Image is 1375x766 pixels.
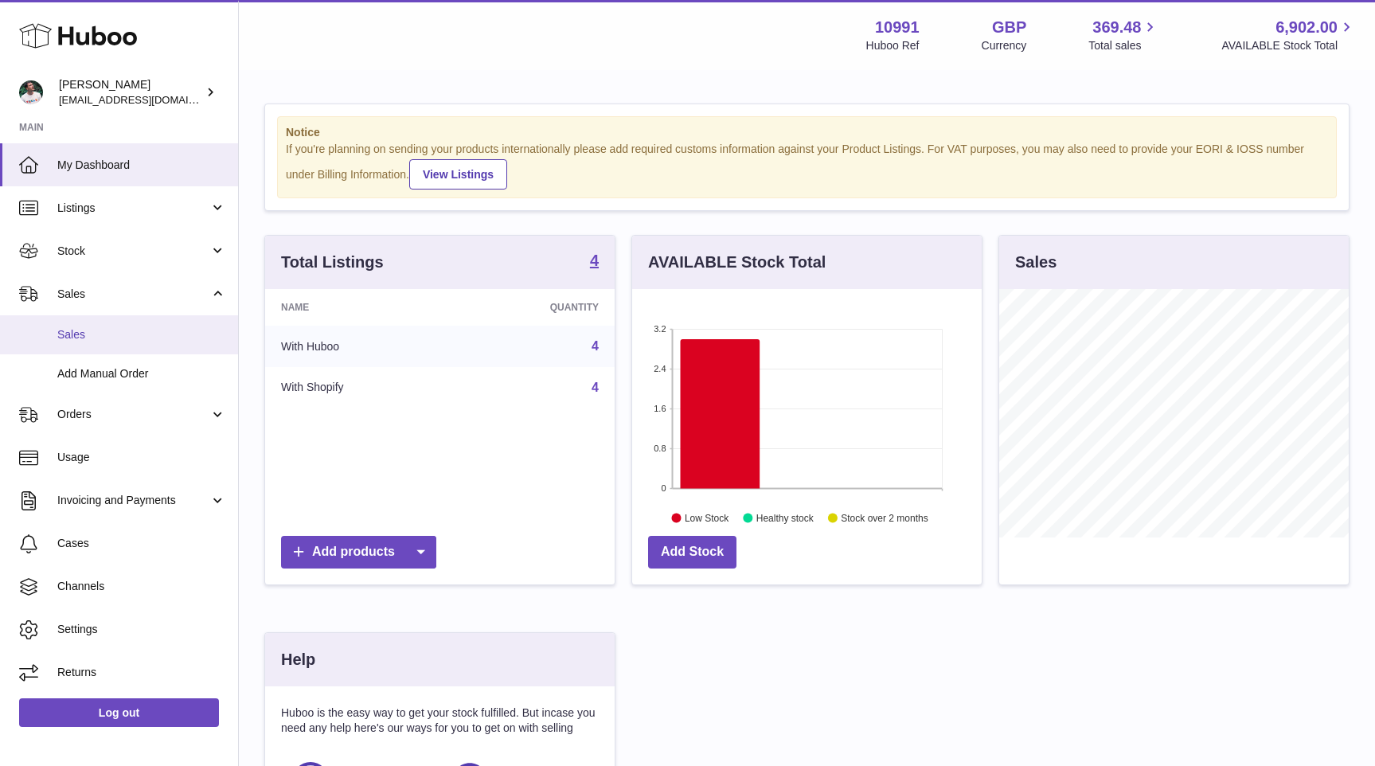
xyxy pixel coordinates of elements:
span: Settings [57,622,226,637]
span: Listings [57,201,209,216]
a: View Listings [409,159,507,190]
span: Add Manual Order [57,366,226,381]
span: My Dashboard [57,158,226,173]
p: Huboo is the easy way to get your stock fulfilled. But incase you need any help here's our ways f... [281,705,599,736]
td: With Huboo [265,326,454,367]
a: Log out [19,698,219,727]
strong: Notice [286,125,1328,140]
span: Cases [57,536,226,551]
strong: GBP [992,17,1026,38]
span: Stock [57,244,209,259]
h3: Sales [1015,252,1057,273]
span: Sales [57,287,209,302]
span: Channels [57,579,226,594]
div: If you're planning on sending your products internationally please add required customs informati... [286,142,1328,190]
span: [EMAIL_ADDRESS][DOMAIN_NAME] [59,93,234,106]
span: 6,902.00 [1275,17,1338,38]
div: [PERSON_NAME] [59,77,202,107]
span: 369.48 [1092,17,1141,38]
a: 4 [592,381,599,394]
text: Healthy stock [756,512,814,523]
th: Name [265,289,454,326]
text: Stock over 2 months [841,512,928,523]
div: Currency [982,38,1027,53]
span: AVAILABLE Stock Total [1221,38,1356,53]
th: Quantity [454,289,615,326]
a: Add products [281,536,436,569]
a: Add Stock [648,536,736,569]
text: 3.2 [654,324,666,334]
strong: 10991 [875,17,920,38]
a: 4 [592,339,599,353]
h3: Help [281,649,315,670]
td: With Shopify [265,367,454,408]
text: 0 [661,483,666,493]
span: Invoicing and Payments [57,493,209,508]
a: 369.48 Total sales [1088,17,1159,53]
span: Sales [57,327,226,342]
text: 0.8 [654,444,666,453]
span: Usage [57,450,226,465]
h3: AVAILABLE Stock Total [648,252,826,273]
a: 4 [590,252,599,272]
span: Orders [57,407,209,422]
text: Low Stock [685,512,729,523]
h3: Total Listings [281,252,384,273]
text: 1.6 [654,404,666,413]
img: timshieff@gmail.com [19,80,43,104]
div: Huboo Ref [866,38,920,53]
span: Returns [57,665,226,680]
span: Total sales [1088,38,1159,53]
a: 6,902.00 AVAILABLE Stock Total [1221,17,1356,53]
text: 2.4 [654,364,666,373]
strong: 4 [590,252,599,268]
